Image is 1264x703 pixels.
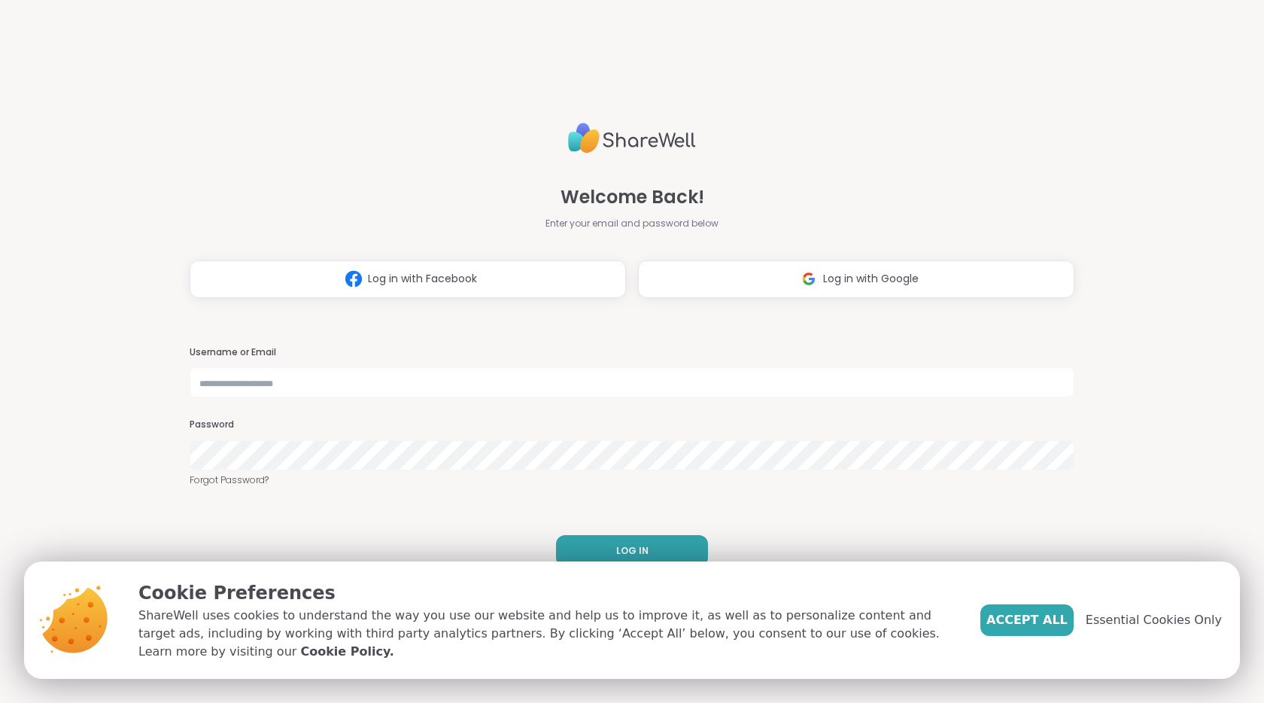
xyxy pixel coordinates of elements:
img: ShareWell Logomark [339,265,368,293]
span: LOG IN [616,544,649,558]
span: Enter your email and password below [545,217,719,230]
h3: Username or Email [190,346,1074,359]
a: Cookie Policy. [300,643,393,661]
p: ShareWell uses cookies to understand the way you use our website and help us to improve it, as we... [138,607,956,661]
p: Cookie Preferences [138,580,956,607]
img: ShareWell Logo [568,117,696,160]
span: Essential Cookies Only [1086,611,1222,629]
span: Log in with Facebook [368,271,477,287]
h3: Password [190,418,1074,431]
span: Accept All [986,611,1068,629]
img: ShareWell Logomark [795,265,823,293]
a: Forgot Password? [190,473,1074,487]
button: Log in with Google [638,260,1074,298]
button: Log in with Facebook [190,260,626,298]
button: Accept All [980,604,1074,636]
button: LOG IN [556,535,708,567]
span: Welcome Back! [561,184,704,211]
span: Log in with Google [823,271,919,287]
